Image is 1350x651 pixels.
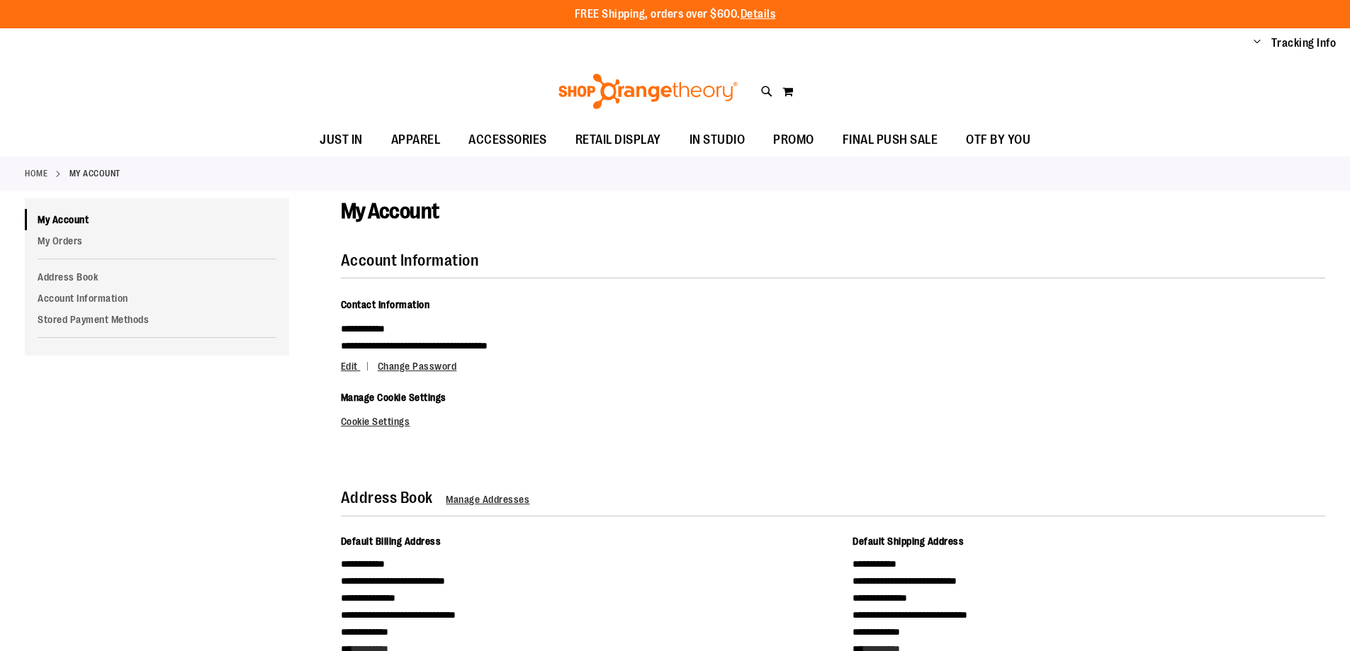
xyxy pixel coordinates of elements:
span: OTF BY YOU [966,124,1030,156]
a: RETAIL DISPLAY [561,124,675,157]
a: Address Book [25,266,289,288]
a: PROMO [759,124,828,157]
span: Manage Cookie Settings [341,392,446,403]
strong: Address Book [341,489,433,506]
a: Tracking Info [1271,35,1337,51]
span: PROMO [773,124,814,156]
button: Account menu [1254,36,1261,50]
strong: Account Information [341,251,479,269]
span: IN STUDIO [690,124,746,156]
span: ACCESSORIES [468,124,547,156]
a: Change Password [378,361,457,372]
a: JUST IN [305,124,377,157]
a: My Orders [25,230,289,251]
a: FINAL PUSH SALE [828,124,952,157]
a: Edit [341,361,376,372]
a: My Account [25,209,289,230]
a: APPAREL [377,124,455,157]
span: JUST IN [320,124,363,156]
span: Default Shipping Address [853,536,964,547]
span: RETAIL DISPLAY [575,124,661,156]
a: ACCESSORIES [454,124,561,157]
span: APPAREL [391,124,441,156]
a: Home [25,167,47,180]
p: FREE Shipping, orders over $600. [575,6,776,23]
a: Account Information [25,288,289,309]
span: FINAL PUSH SALE [843,124,938,156]
span: Contact Information [341,299,430,310]
span: Edit [341,361,358,372]
a: Manage Addresses [446,494,529,505]
a: Details [741,8,776,21]
strong: My Account [69,167,120,180]
span: My Account [341,199,439,223]
a: Cookie Settings [341,416,410,427]
a: OTF BY YOU [952,124,1045,157]
span: Default Billing Address [341,536,441,547]
img: Shop Orangetheory [556,74,740,109]
a: Stored Payment Methods [25,309,289,330]
a: IN STUDIO [675,124,760,157]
